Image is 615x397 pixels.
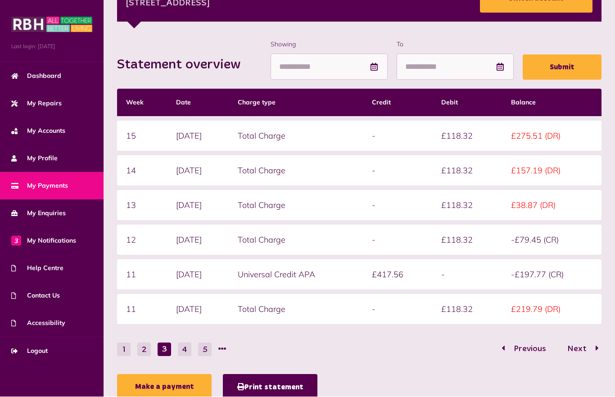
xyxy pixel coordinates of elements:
td: - [363,225,433,255]
span: My Payments [11,181,68,191]
button: Submit [523,55,601,80]
td: [DATE] [167,294,228,325]
td: 11 [117,260,167,290]
button: Go to page 2 [499,343,556,356]
label: To [397,40,514,50]
th: Credit [363,89,433,117]
h2: Statement overview [117,57,249,73]
th: Balance [502,89,601,117]
button: Go to page 1 [117,343,131,356]
td: £118.32 [432,121,502,151]
span: My Profile [11,154,58,163]
button: Go to page 2 [137,343,151,356]
span: Last login: [DATE] [11,43,92,51]
td: 13 [117,190,167,221]
td: - [363,190,433,221]
td: [DATE] [167,156,228,186]
td: £417.56 [363,260,433,290]
button: Go to page 5 [198,343,212,356]
span: My Notifications [11,236,76,246]
td: -£197.77 (CR) [502,260,601,290]
td: [DATE] [167,121,228,151]
span: My Repairs [11,99,62,108]
td: [DATE] [167,190,228,221]
td: Total Charge [229,190,363,221]
td: 12 [117,225,167,255]
td: - [363,156,433,186]
td: Total Charge [229,225,363,255]
td: Total Charge [229,294,363,325]
th: Charge type [229,89,363,117]
button: Go to page 4 [178,343,191,356]
td: - [363,121,433,151]
td: [DATE] [167,260,228,290]
td: 14 [117,156,167,186]
td: £118.32 [432,294,502,325]
img: MyRBH [11,16,92,34]
td: 15 [117,121,167,151]
span: My Accounts [11,126,65,136]
td: - [432,260,502,290]
span: Logout [11,347,48,356]
td: £219.79 (DR) [502,294,601,325]
td: Universal Credit APA [229,260,363,290]
span: Help Centre [11,264,63,273]
span: 3 [11,236,21,246]
td: -£79.45 (CR) [502,225,601,255]
label: Showing [271,40,388,50]
td: £118.32 [432,156,502,186]
th: Week [117,89,167,117]
td: [DATE] [167,225,228,255]
th: Date [167,89,228,117]
td: - [363,294,433,325]
td: £275.51 (DR) [502,121,601,151]
span: Previous [507,345,553,353]
span: Contact Us [11,291,60,301]
span: My Enquiries [11,209,66,218]
span: Dashboard [11,72,61,81]
td: Total Charge [229,156,363,186]
td: £157.19 (DR) [502,156,601,186]
span: Accessibility [11,319,65,328]
td: Total Charge [229,121,363,151]
td: £118.32 [432,190,502,221]
td: 11 [117,294,167,325]
td: £38.87 (DR) [502,190,601,221]
button: Go to page 4 [558,343,601,356]
th: Debit [432,89,502,117]
span: Next [561,345,593,353]
td: £118.32 [432,225,502,255]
